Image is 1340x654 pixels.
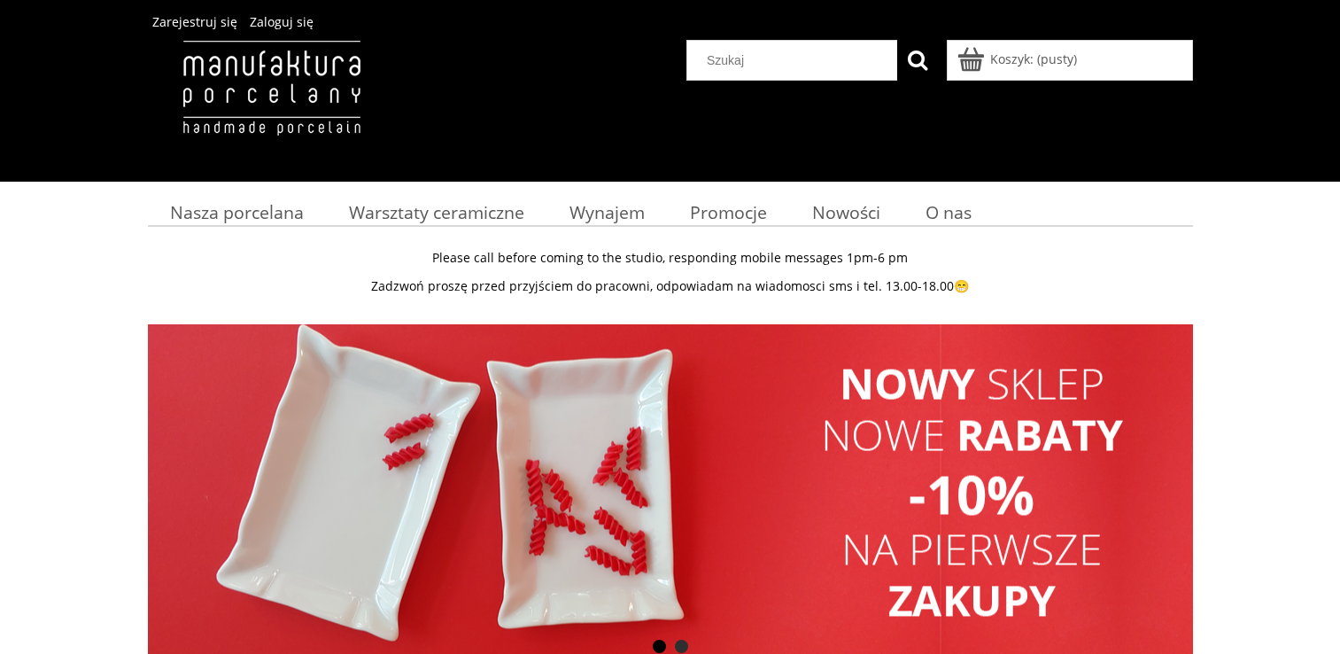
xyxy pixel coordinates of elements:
img: Manufaktura Porcelany [148,40,395,173]
span: Warsztaty ceramiczne [349,200,524,224]
a: Wynajem [546,195,667,230]
a: Nasza porcelana [148,195,327,230]
a: Promocje [667,195,789,230]
span: Nasza porcelana [170,200,304,224]
span: Nowości [812,200,880,224]
p: Zadzwoń proszę przed przyjściem do pracowni, odpowiadam na wiadomosci sms i tel. 13.00-18.00😁 [148,278,1193,294]
a: Produkty w koszyku 0. Przejdź do koszyka [960,51,1077,67]
b: (pusty) [1037,51,1077,67]
a: Warsztaty ceramiczne [326,195,546,230]
input: Szukaj w sklepie [693,41,897,80]
a: O nas [902,195,994,230]
button: Szukaj [897,40,938,81]
span: Koszyk: [990,51,1034,67]
span: O nas [926,200,972,224]
span: Wynajem [569,200,645,224]
p: Please call before coming to the studio, responding mobile messages 1pm-6 pm [148,250,1193,266]
a: Nowości [789,195,902,230]
a: Zarejestruj się [152,13,237,30]
span: Promocje [690,200,767,224]
a: Zaloguj się [250,13,314,30]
